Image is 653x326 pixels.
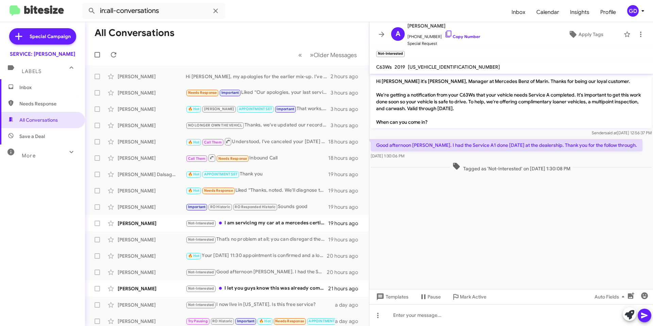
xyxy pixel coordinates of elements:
[565,2,595,22] a: Insights
[450,162,573,172] span: Tagged as 'Not-Interested' on [DATE] 1:30:08 PM
[605,130,617,135] span: said at
[186,105,331,113] div: That works, I've reserved 16th at 1:00 PM for drop off and a loaner reserved. Please bring your d...
[328,220,364,227] div: 19 hours ago
[204,140,222,144] span: Call Them
[376,51,405,57] small: Not-Interested
[239,107,272,111] span: APPOINTMENT SET
[531,2,565,22] span: Calendar
[186,73,331,80] div: Hi [PERSON_NAME], my apologies for the earlier mix-up. I’ve confirmed your vehicle is a 2020 AMG ...
[369,291,414,303] button: Templates
[118,155,186,161] div: [PERSON_NAME]
[595,291,627,303] span: Auto Fields
[328,187,364,194] div: 19 hours ago
[328,236,364,243] div: 19 hours ago
[22,153,36,159] span: More
[592,130,652,135] span: Sender [DATE] 12:56:37 PM
[414,291,446,303] button: Pause
[407,40,480,47] span: Special Request
[188,221,214,225] span: Not-Interested
[118,73,186,80] div: [PERSON_NAME]
[9,28,76,45] a: Special Campaign
[118,138,186,145] div: [PERSON_NAME]
[19,133,45,140] span: Save a Deal
[335,318,364,325] div: a day ago
[186,301,335,309] div: I now live in [US_STATE]. Is this free service?
[188,156,206,161] span: Call Them
[186,137,328,146] div: Understood, I’ve canceled your [DATE] appointment and loaner reservation. I’ll note the service d...
[298,51,302,59] span: «
[308,319,342,323] span: APPOINTMENT SET
[188,237,214,242] span: Not-Interested
[118,253,186,259] div: [PERSON_NAME]
[335,302,364,308] div: a day ago
[407,22,480,30] span: [PERSON_NAME]
[445,34,480,39] a: Copy Number
[95,28,174,38] h1: All Conversations
[331,73,364,80] div: 2 hours ago
[375,291,408,303] span: Templates
[595,2,621,22] a: Profile
[82,3,225,19] input: Search
[22,68,41,74] span: Labels
[188,107,200,111] span: 🔥 Hot
[627,5,639,17] div: GD
[446,291,492,303] button: Mark Active
[210,205,230,209] span: RO Historic
[204,107,234,111] span: [PERSON_NAME]
[188,205,206,209] span: Important
[294,48,306,62] button: Previous
[506,2,531,22] a: Inbox
[328,171,364,178] div: 19 hours ago
[306,48,361,62] button: Next
[118,285,186,292] div: [PERSON_NAME]
[621,5,646,17] button: GD
[118,122,186,129] div: [PERSON_NAME]
[118,204,186,210] div: [PERSON_NAME]
[275,319,304,323] span: Needs Response
[295,48,361,62] nav: Page navigation example
[30,33,71,40] span: Special Campaign
[428,291,441,303] span: Pause
[314,51,357,59] span: Older Messages
[328,138,364,145] div: 18 hours ago
[327,269,364,276] div: 20 hours ago
[19,117,58,123] span: All Conversations
[310,51,314,59] span: »
[331,106,364,113] div: 3 hours ago
[188,270,214,274] span: Not-Interested
[235,205,275,209] span: RO Responded Historic
[186,252,327,260] div: Your [DATE] 11:30 appointment is confirmed and a loaner reserved. Please bring your driver’s lice...
[118,220,186,227] div: [PERSON_NAME]
[118,318,186,325] div: [PERSON_NAME]
[212,319,232,323] span: RO Historic
[277,107,294,111] span: Important
[589,291,633,303] button: Auto Fields
[328,155,364,161] div: 18 hours ago
[204,172,237,176] span: APPOINTMENT SET
[188,188,200,193] span: 🔥 Hot
[407,30,480,40] span: [PHONE_NUMBER]
[118,236,186,243] div: [PERSON_NAME]
[186,285,328,292] div: I let you guys know this was already completed.
[118,302,186,308] div: [PERSON_NAME]
[10,51,75,57] div: SERVICE: [PERSON_NAME]
[188,140,200,144] span: 🔥 Hot
[396,29,400,39] span: A
[376,64,392,70] span: C63Ws
[186,203,328,211] div: Sounds good
[331,122,364,129] div: 3 hours ago
[328,204,364,210] div: 19 hours ago
[188,319,208,323] span: Try Pausing
[186,219,328,227] div: I am servicing my car at a mercedes certified up here in [GEOGRAPHIC_DATA][PERSON_NAME].
[118,187,186,194] div: [PERSON_NAME]
[186,236,328,243] div: That’s no problem at all; you can disregard the reminder for now. When the service indicator come...
[408,64,500,70] span: [US_VEHICLE_IDENTIFICATION_NUMBER]
[221,90,239,95] span: Important
[186,317,335,325] div: I just pulled up thanks
[327,253,364,259] div: 20 hours ago
[331,89,364,96] div: 3 hours ago
[188,254,200,258] span: 🔥 Hot
[118,89,186,96] div: [PERSON_NAME]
